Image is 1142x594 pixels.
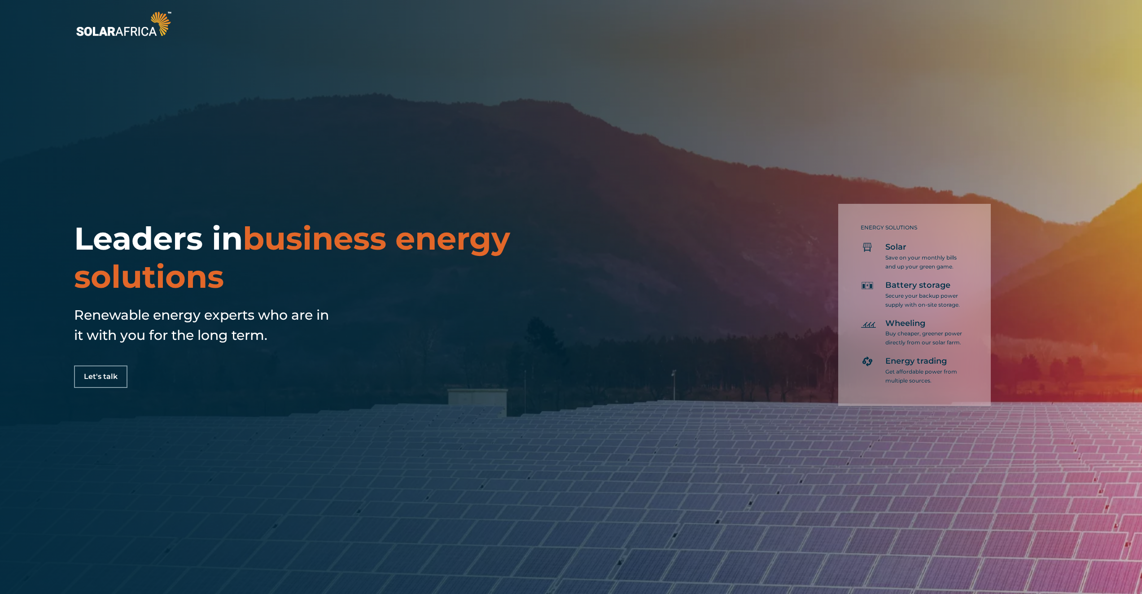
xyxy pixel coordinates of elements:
span: Energy trading [885,356,947,367]
a: Let's talk [74,365,127,388]
p: Buy cheaper, greener power directly from our solar farm. [885,329,964,347]
h1: Leaders in [74,220,662,296]
span: Battery storage [885,280,950,291]
span: Wheeling [885,318,925,329]
span: Solar [885,242,906,253]
span: business energy solutions [74,219,510,296]
h5: ENERGY SOLUTIONS [861,224,964,231]
p: Secure your backup power supply with on-site storage. [885,291,964,309]
p: Get affordable power from multiple sources. [885,367,964,385]
span: Let's talk [84,373,118,380]
p: Save on your monthly bills and up your green game. [885,253,964,271]
h5: Renewable energy experts who are in it with you for the long term. [74,305,334,345]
